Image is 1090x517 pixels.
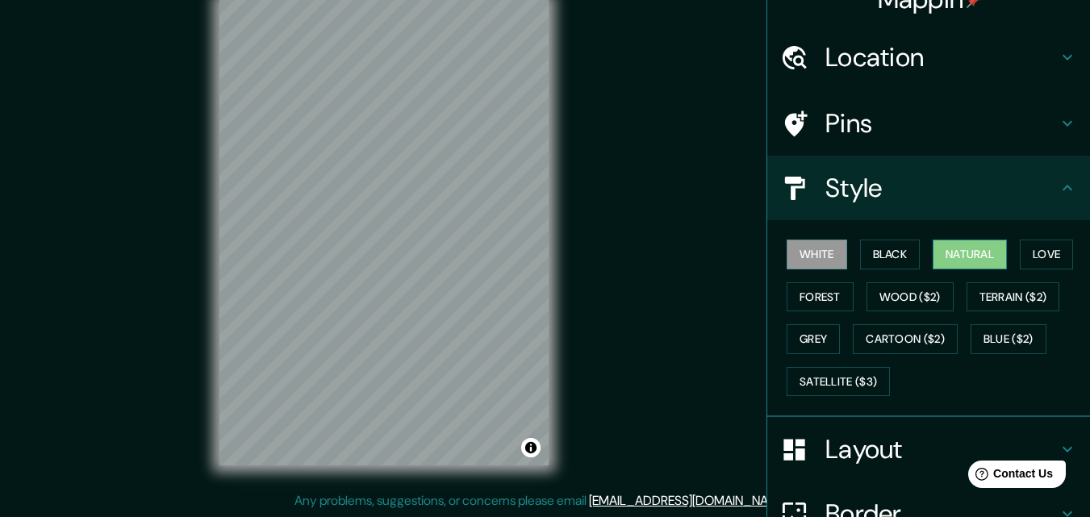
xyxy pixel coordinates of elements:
div: Layout [767,417,1090,482]
button: Satellite ($3) [787,367,890,397]
a: [EMAIL_ADDRESS][DOMAIN_NAME] [589,492,788,509]
button: Forest [787,282,854,312]
h4: Style [825,172,1058,204]
button: Terrain ($2) [967,282,1060,312]
iframe: Help widget launcher [946,454,1072,499]
button: Black [860,240,921,269]
button: Blue ($2) [971,324,1046,354]
div: Location [767,25,1090,90]
div: Style [767,156,1090,220]
div: Pins [767,91,1090,156]
button: Grey [787,324,840,354]
button: Natural [933,240,1007,269]
h4: Location [825,41,1058,73]
button: Wood ($2) [867,282,954,312]
p: Any problems, suggestions, or concerns please email . [294,491,791,511]
button: Love [1020,240,1073,269]
button: Cartoon ($2) [853,324,958,354]
button: Toggle attribution [521,438,541,457]
h4: Layout [825,433,1058,465]
h4: Pins [825,107,1058,140]
button: White [787,240,847,269]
